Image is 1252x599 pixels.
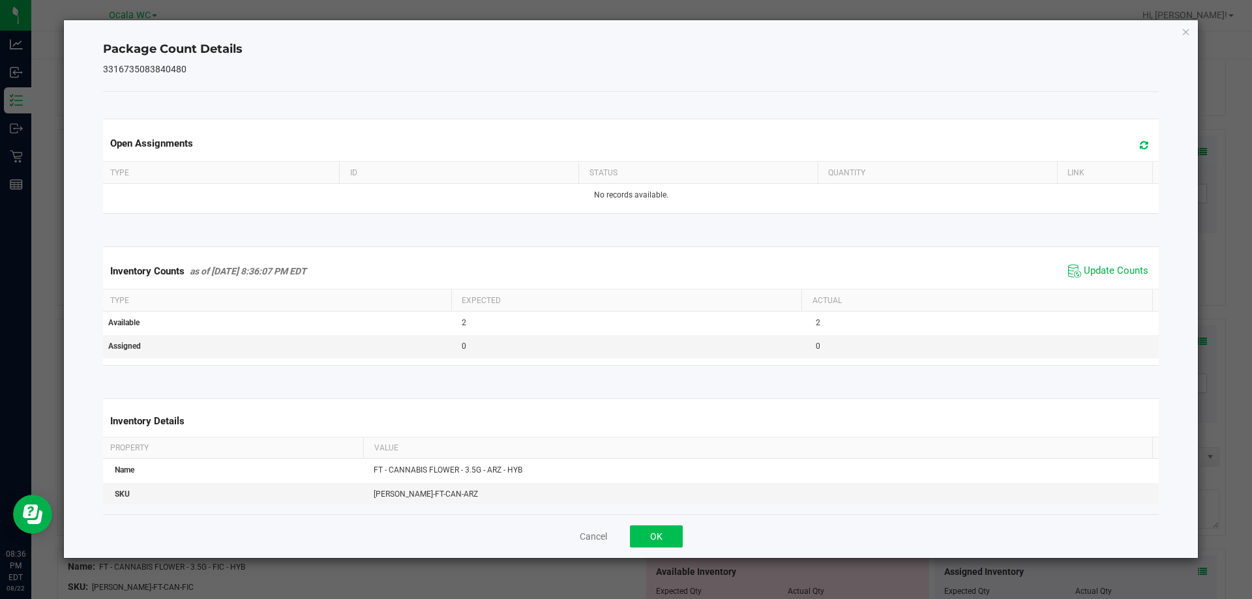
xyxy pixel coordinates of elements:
button: Cancel [580,530,607,543]
button: OK [630,525,683,548]
span: Expected [462,296,501,305]
span: FT - CANNABIS FLOWER - 3.5G - ARZ - HYB [374,465,522,475]
span: SKU [115,489,130,499]
span: Name [115,465,134,475]
h4: Package Count Details [103,41,1159,58]
span: Link [1067,168,1084,177]
h5: 3316735083840480 [103,65,1159,74]
span: Available [108,318,140,327]
span: 2 [462,318,466,327]
span: Property [110,443,149,452]
iframe: Resource center [13,495,52,534]
td: No records available. [100,184,1162,207]
span: Assigned [108,342,141,351]
span: 0 [462,342,466,351]
span: as of [DATE] 8:36:07 PM EDT [190,266,306,276]
span: [PERSON_NAME]-FT-CAN-ARZ [374,489,478,499]
span: ID [350,168,357,177]
span: Update Counts [1084,265,1148,278]
span: Type [110,168,129,177]
span: Inventory Counts [110,265,185,277]
span: 0 [816,342,820,351]
span: Type [110,296,129,305]
span: Status [589,168,618,177]
span: Value [374,443,398,452]
span: Quantity [828,168,865,177]
span: 2 [816,318,820,327]
button: Close [1182,23,1191,39]
span: Inventory Details [110,415,185,427]
span: Open Assignments [110,138,193,149]
span: Actual [812,296,842,305]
